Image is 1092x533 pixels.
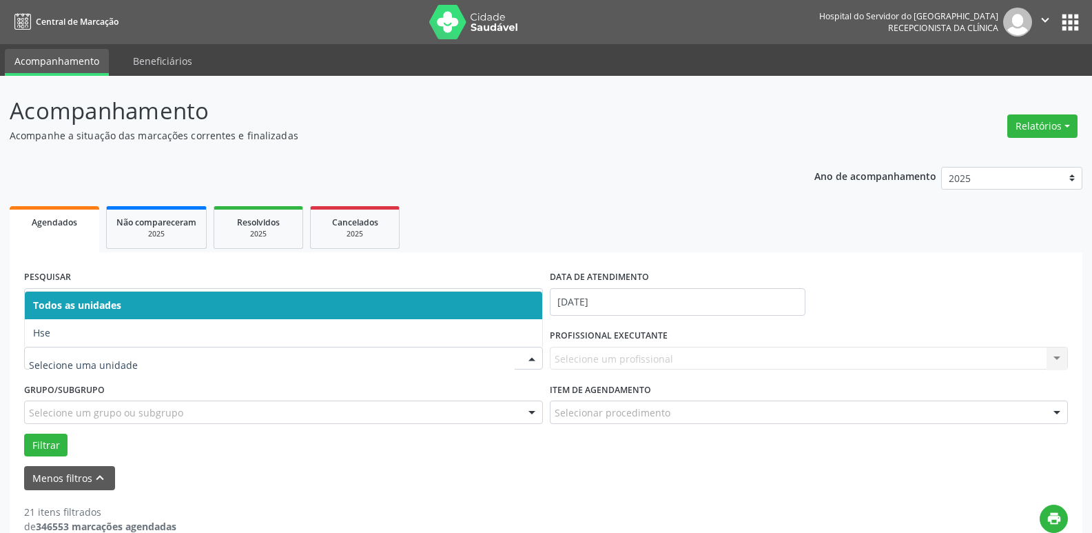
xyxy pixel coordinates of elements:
span: Resolvidos [237,217,280,228]
button:  [1032,8,1058,37]
i: print [1047,511,1062,526]
span: Hse [33,326,50,339]
a: Beneficiários [123,49,202,73]
span: Selecione um grupo ou subgrupo [29,405,183,420]
span: Recepcionista da clínica [888,22,998,34]
img: img [1003,8,1032,37]
button: Relatórios [1007,114,1078,138]
span: Todos as unidades [33,299,121,312]
p: Acompanhamento [10,94,761,128]
div: Hospital do Servidor do [GEOGRAPHIC_DATA] [819,10,998,22]
p: Ano de acompanhamento [814,167,936,184]
button: print [1040,505,1068,533]
span: Cancelados [332,217,378,228]
div: 2025 [116,229,196,239]
i: keyboard_arrow_up [92,470,107,485]
label: DATA DE ATENDIMENTO [550,267,649,288]
button: Menos filtroskeyboard_arrow_up [24,466,115,490]
a: Acompanhamento [5,49,109,76]
div: 2025 [224,229,293,239]
label: Item de agendamento [550,379,651,401]
input: Nome, código do beneficiário ou CPF [24,288,543,316]
input: Selecione um intervalo [550,288,805,316]
button: Filtrar [24,434,68,457]
span: Agendados [32,217,77,228]
strong: 346553 marcações agendadas [36,520,176,533]
a: Central de Marcação [10,10,119,33]
i:  [1038,12,1053,28]
label: PROFISSIONAL EXECUTANTE [550,325,668,347]
span: Selecionar procedimento [555,405,670,420]
input: Selecione uma unidade [29,352,515,379]
div: 2025 [320,229,389,239]
div: 21 itens filtrados [24,505,176,519]
p: Acompanhe a situação das marcações correntes e finalizadas [10,128,761,143]
span: Central de Marcação [36,16,119,28]
button: apps [1058,10,1082,34]
label: Grupo/Subgrupo [24,379,105,401]
label: PESQUISAR [24,267,71,288]
span: Não compareceram [116,217,196,228]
